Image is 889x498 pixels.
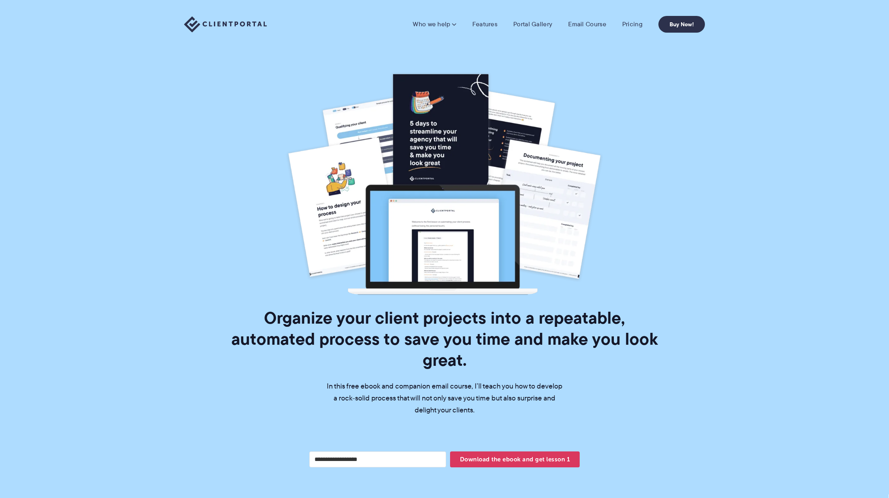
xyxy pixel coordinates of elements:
[568,20,606,28] a: Email Course
[450,453,580,466] span: Download the ebook and get lesson 1
[413,20,456,28] a: Who we help
[513,20,552,28] a: Portal Gallery
[309,451,446,467] input: Your email address
[622,20,642,28] a: Pricing
[325,381,564,416] p: In this free ebook and companion email course, I’ll teach you how to develop a rock-solid process...
[472,20,497,28] a: Features
[450,451,580,467] button: Download the ebook and get lesson 1
[658,16,705,33] a: Buy Now!
[221,307,668,371] h1: Organize your client projects into a repeatable, automated process to save you time and make you ...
